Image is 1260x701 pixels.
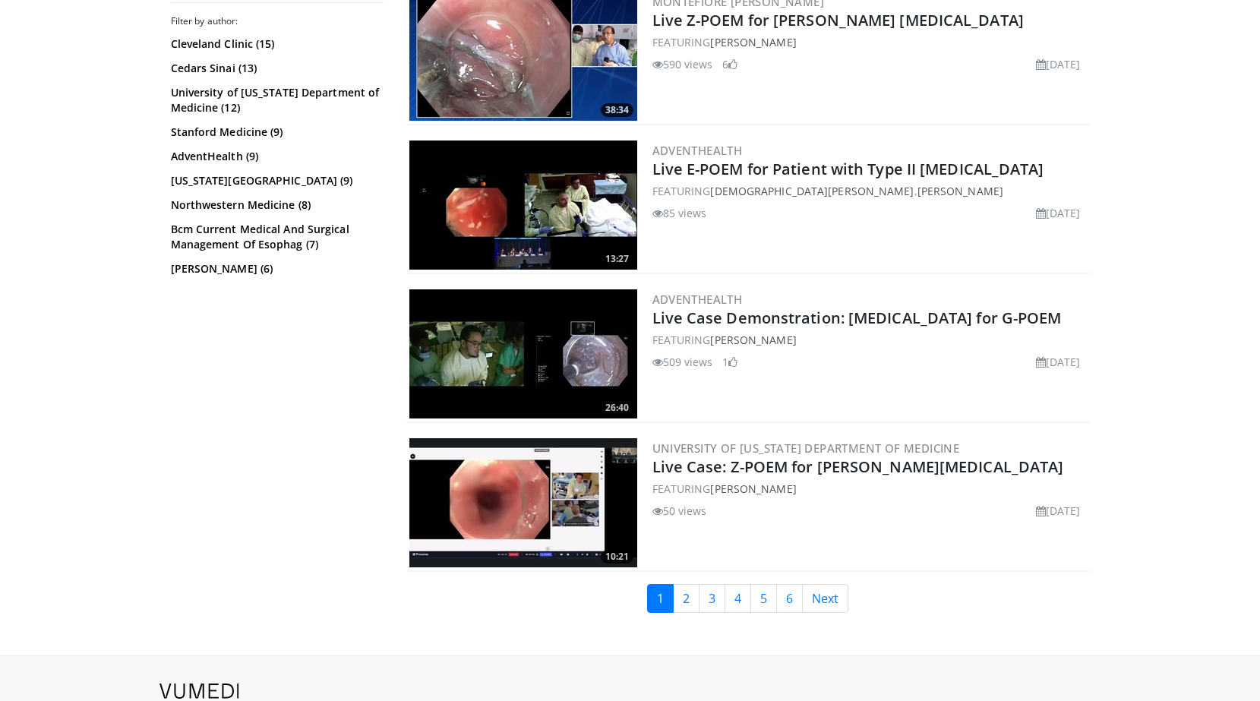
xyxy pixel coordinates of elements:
a: Live Case Demonstration: [MEDICAL_DATA] for G-POEM [652,308,1062,328]
a: 13:27 [409,141,637,270]
a: 3 [699,584,725,613]
div: FEATURING [652,332,1087,348]
div: FEATURING [652,34,1087,50]
img: VuMedi Logo [159,684,239,699]
a: Live Case: Z-POEM for [PERSON_NAME][MEDICAL_DATA] [652,456,1064,477]
a: 2 [673,584,699,613]
a: [US_STATE][GEOGRAPHIC_DATA] (9) [171,173,380,188]
li: [DATE] [1036,503,1081,519]
li: [DATE] [1036,354,1081,370]
a: Bcm Current Medical And Surgical Management Of Esophag (7) [171,222,380,252]
a: Next [802,584,848,613]
a: Live E-POEM for Patient with Type II [MEDICAL_DATA] [652,159,1044,179]
div: FEATURING [652,481,1087,497]
a: University of [US_STATE] Department of Medicine (12) [171,85,380,115]
a: Stanford Medicine (9) [171,125,380,140]
img: e7d465f3-6bfc-413a-b176-1520daabba88.300x170_q85_crop-smart_upscale.jpg [409,438,637,567]
a: 10:21 [409,438,637,567]
a: University of [US_STATE] Department of Medicine [652,440,960,456]
li: 85 views [652,205,707,221]
a: [PERSON_NAME] [710,482,796,496]
a: Northwestern Medicine (8) [171,197,380,213]
h3: Filter by author: [171,15,384,27]
a: [PERSON_NAME] (6) [171,261,380,276]
li: 50 views [652,503,707,519]
img: 0900f39c-f7a6-4a5b-8aab-8a6678634c79.300x170_q85_crop-smart_upscale.jpg [409,289,637,418]
a: 26:40 [409,289,637,418]
li: [DATE] [1036,205,1081,221]
span: 13:27 [601,252,633,266]
nav: Search results pages [406,584,1090,613]
li: 6 [722,56,737,72]
a: 4 [725,584,751,613]
a: AdventHealth (9) [171,149,380,164]
span: 38:34 [601,103,633,117]
img: 27d81452-ee3d-4bca-9595-f226f068850c.300x170_q85_crop-smart_upscale.jpg [409,141,637,270]
a: Live Z-POEM for [PERSON_NAME] [MEDICAL_DATA] [652,10,1024,30]
div: FEATURING , [652,183,1087,199]
li: [DATE] [1036,56,1081,72]
a: Cedars Sinai (13) [171,61,380,76]
a: [DEMOGRAPHIC_DATA][PERSON_NAME] [710,184,914,198]
li: 590 views [652,56,713,72]
li: 509 views [652,354,713,370]
span: 26:40 [601,401,633,415]
a: [PERSON_NAME] [710,35,796,49]
span: 10:21 [601,550,633,564]
a: AdventHealth [652,143,743,158]
a: 6 [776,584,803,613]
li: 1 [722,354,737,370]
a: Cleveland Clinic (15) [171,36,380,52]
a: 5 [750,584,777,613]
a: [PERSON_NAME] [710,333,796,347]
a: AdventHealth [652,292,743,307]
a: [PERSON_NAME] [917,184,1003,198]
a: 1 [647,584,674,613]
